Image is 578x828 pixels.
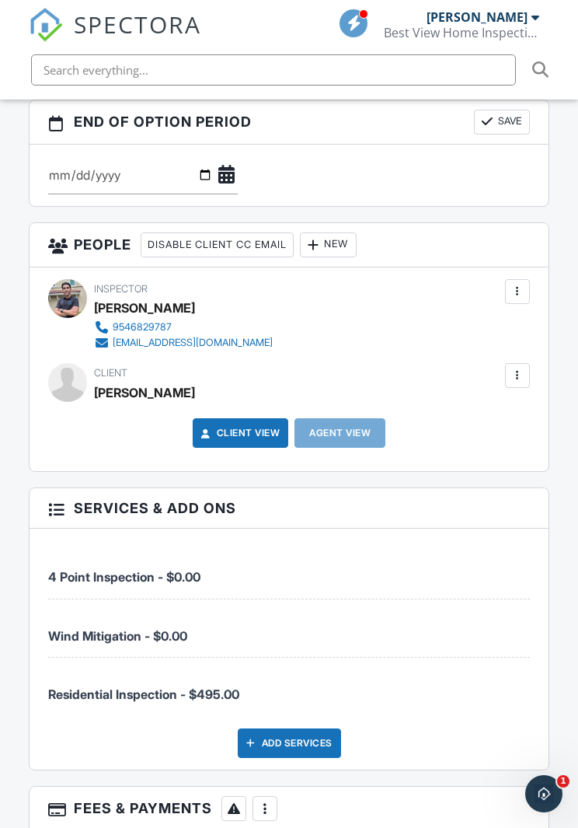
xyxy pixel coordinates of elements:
div: Disable Client CC Email [141,232,294,257]
span: 4 Point Inspection - $0.00 [48,569,200,585]
button: Save [474,110,530,135]
div: Best View Home Inspections [384,25,539,40]
iframe: Intercom live chat [525,775,562,812]
span: End of Option Period [74,111,252,132]
div: 9546829787 [113,321,172,334]
h3: People [30,223,548,267]
input: Search everything... [31,54,516,86]
span: Wind Mitigation - $0.00 [48,628,187,644]
li: Service: Wind Mitigation [48,599,530,658]
span: Client [94,367,127,379]
div: New [300,232,357,257]
img: The Best Home Inspection Software - Spectora [29,8,63,42]
span: Residential Inspection - $495.00 [48,687,239,702]
input: Select Date [48,156,238,194]
h3: Services & Add ons [30,488,548,529]
span: 1 [557,775,569,788]
a: SPECTORA [29,21,201,54]
li: Service: Residential Inspection [48,658,530,715]
li: Service: 4 Point Inspection [48,540,530,599]
div: [PERSON_NAME] [427,9,528,25]
div: Add Services [238,728,341,758]
span: SPECTORA [74,8,201,40]
div: [EMAIL_ADDRESS][DOMAIN_NAME] [113,337,273,349]
a: 9546829787 [94,320,273,335]
a: [EMAIL_ADDRESS][DOMAIN_NAME] [94,335,273,351]
span: Inspector [94,283,148,295]
div: [PERSON_NAME] [94,296,195,320]
div: [PERSON_NAME] [94,381,195,404]
a: Client View [198,425,280,441]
